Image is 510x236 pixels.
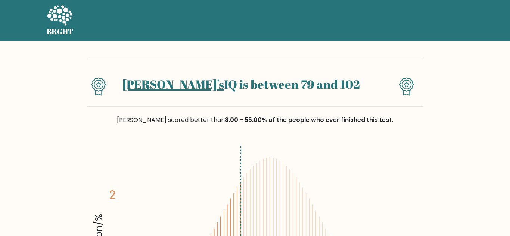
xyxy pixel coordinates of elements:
div: [PERSON_NAME] scored better than [87,116,423,125]
h5: BRGHT [47,27,74,36]
a: BRGHT [47,3,74,38]
span: 8.00 - 55.00% of the people who ever finished this test. [225,116,393,124]
a: [PERSON_NAME]'s [122,76,224,92]
h1: IQ is between 79 and 102 [119,77,363,91]
tspan: 2 [109,188,115,203]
